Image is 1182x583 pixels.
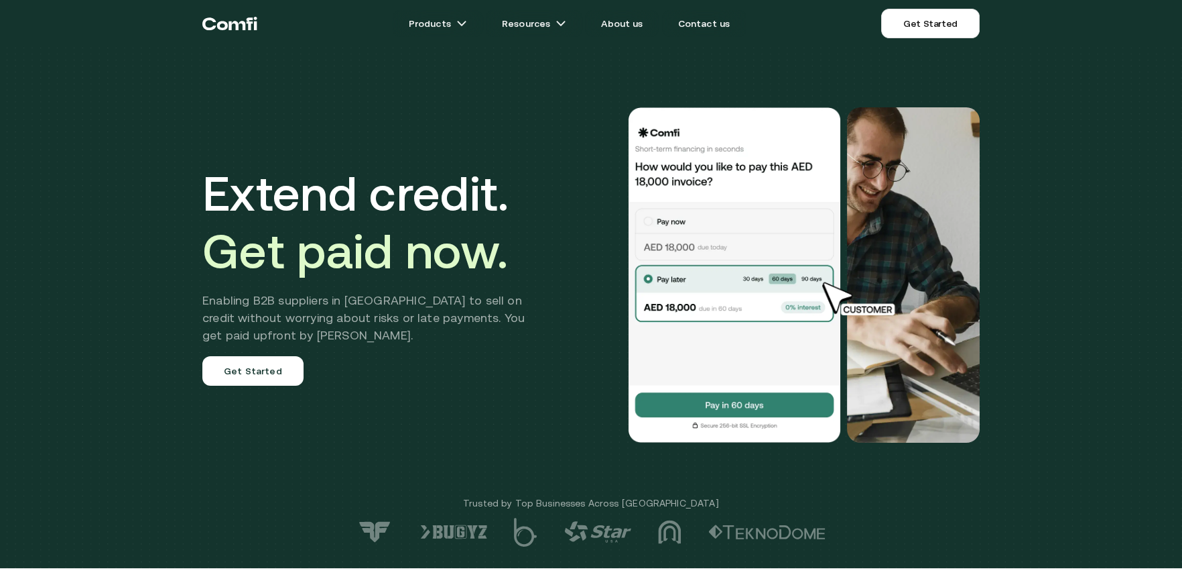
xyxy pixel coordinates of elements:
a: Return to the top of the Comfi home page [202,3,257,44]
a: Contact us [662,10,746,37]
img: logo-4 [564,521,631,543]
a: About us [585,10,659,37]
img: logo-7 [356,521,393,543]
img: Would you like to pay this AED 18,000.00 invoice? [627,107,842,443]
img: logo-5 [514,518,537,547]
img: cursor [812,280,910,318]
img: logo-6 [420,525,487,539]
a: Get Started [202,356,304,386]
img: Would you like to pay this AED 18,000.00 invoice? [847,107,980,443]
img: logo-2 [708,525,826,539]
a: Resourcesarrow icons [486,10,582,37]
h2: Enabling B2B suppliers in [GEOGRAPHIC_DATA] to sell on credit without worrying about risks or lat... [202,292,545,344]
a: Productsarrow icons [393,10,483,37]
span: Get paid now. [202,223,508,278]
h1: Extend credit. [202,164,545,280]
img: arrow icons [555,18,566,29]
a: Get Started [881,9,980,38]
img: logo-3 [658,520,681,544]
img: arrow icons [456,18,467,29]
